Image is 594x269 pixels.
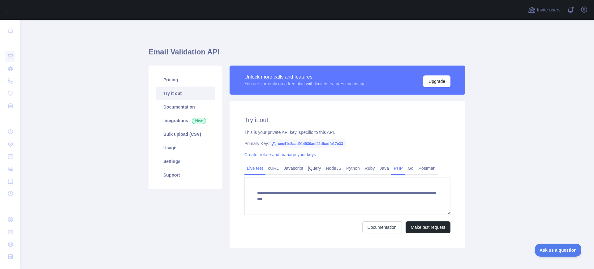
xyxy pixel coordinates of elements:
a: Usage [156,141,215,155]
span: cec41e8aad914930aef42dbadfe17e33 [269,139,346,148]
div: ... [5,113,15,125]
a: Javascript [281,163,306,173]
div: ... [5,200,15,213]
button: Make test request [406,221,450,233]
span: New [192,118,206,124]
a: Live test [244,163,265,173]
a: Documentation [156,100,215,114]
div: Unlock more calls and features [244,73,366,81]
div: Primary Key: [244,140,450,147]
a: Try it out [156,87,215,100]
a: Bulk upload (CSV) [156,127,215,141]
a: Create, rotate and manage your keys [244,152,316,157]
button: Upgrade [423,75,450,87]
span: Invite users [537,6,561,14]
a: Documentation [362,221,402,233]
a: Python [344,163,362,173]
a: Pricing [156,73,215,87]
iframe: Toggle Customer Support [535,244,582,257]
a: Integrations New [156,114,215,127]
h1: Email Validation API [148,47,465,62]
div: You are currently on a free plan with limited features and usage [244,81,366,87]
a: PHP [391,163,405,173]
a: Go [405,163,416,173]
a: Support [156,168,215,182]
a: Settings [156,155,215,168]
a: NodeJS [323,163,344,173]
h2: Try it out [244,116,450,124]
a: Java [377,163,392,173]
a: cURL [265,163,281,173]
div: This is your private API key, specific to this API. [244,129,450,135]
a: jQuery [306,163,323,173]
button: Invite users [527,5,562,15]
div: ... [5,37,15,49]
a: Ruby [362,163,377,173]
a: Postman [416,163,438,173]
